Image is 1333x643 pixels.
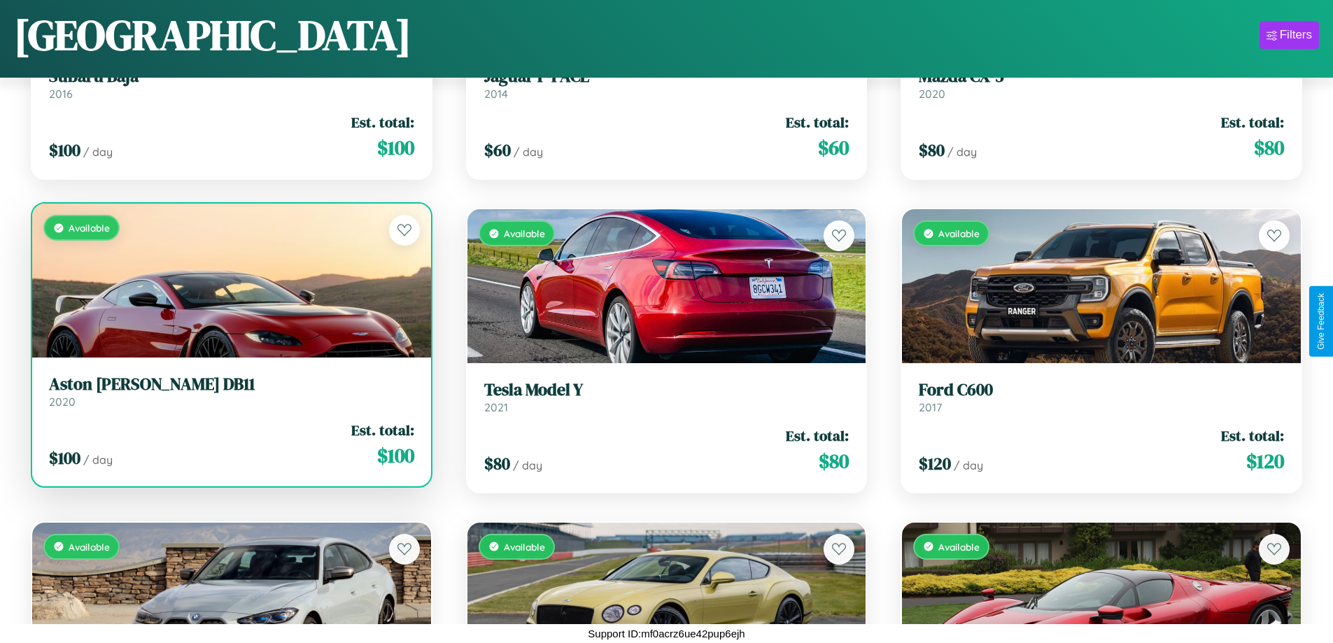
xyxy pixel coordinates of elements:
[83,145,113,159] span: / day
[484,87,508,101] span: 2014
[1254,134,1284,162] span: $ 80
[484,380,849,414] a: Tesla Model Y2021
[919,400,942,414] span: 2017
[1246,447,1284,475] span: $ 120
[484,139,511,162] span: $ 60
[947,145,977,159] span: / day
[484,66,849,101] a: Jaguar F-PACE2014
[938,227,980,239] span: Available
[484,452,510,475] span: $ 80
[49,374,414,409] a: Aston [PERSON_NAME] DB112020
[1280,28,1312,42] div: Filters
[14,6,411,64] h1: [GEOGRAPHIC_DATA]
[49,446,80,469] span: $ 100
[1316,293,1326,350] div: Give Feedback
[786,425,849,446] span: Est. total:
[484,400,508,414] span: 2021
[49,66,414,101] a: Subaru Baja2016
[377,441,414,469] span: $ 100
[919,380,1284,414] a: Ford C6002017
[49,87,73,101] span: 2016
[377,134,414,162] span: $ 100
[819,447,849,475] span: $ 80
[513,458,542,472] span: / day
[919,452,951,475] span: $ 120
[484,380,849,400] h3: Tesla Model Y
[504,541,545,553] span: Available
[83,453,113,467] span: / day
[49,139,80,162] span: $ 100
[49,395,76,409] span: 2020
[1260,21,1319,49] button: Filters
[786,112,849,132] span: Est. total:
[351,112,414,132] span: Est. total:
[919,380,1284,400] h3: Ford C600
[919,66,1284,101] a: Mazda CX-52020
[588,624,745,643] p: Support ID: mf0acrz6ue42pup6ejh
[919,87,945,101] span: 2020
[1221,425,1284,446] span: Est. total:
[504,227,545,239] span: Available
[818,134,849,162] span: $ 60
[49,374,414,395] h3: Aston [PERSON_NAME] DB11
[954,458,983,472] span: / day
[1221,112,1284,132] span: Est. total:
[69,222,110,234] span: Available
[919,139,945,162] span: $ 80
[514,145,543,159] span: / day
[69,541,110,553] span: Available
[351,420,414,440] span: Est. total:
[938,541,980,553] span: Available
